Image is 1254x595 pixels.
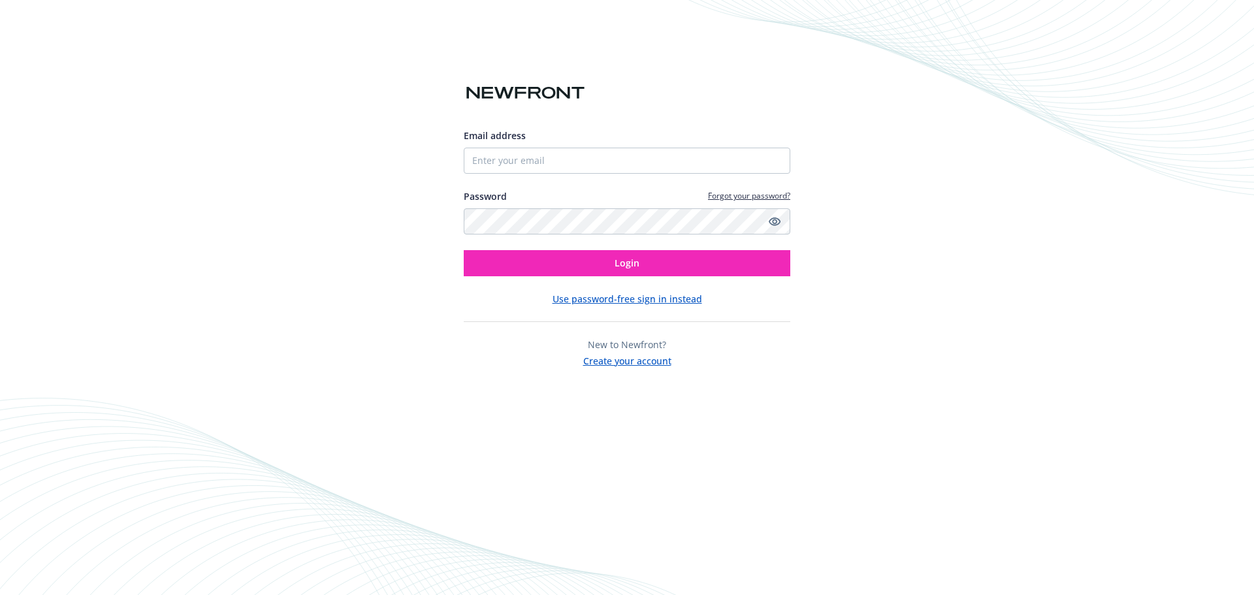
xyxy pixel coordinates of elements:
[708,190,790,201] a: Forgot your password?
[464,189,507,203] label: Password
[464,129,526,142] span: Email address
[464,208,790,234] input: Enter your password
[464,82,587,105] img: Newfront logo
[464,250,790,276] button: Login
[615,257,639,269] span: Login
[553,292,702,306] button: Use password-free sign in instead
[583,351,671,368] button: Create your account
[588,338,666,351] span: New to Newfront?
[767,214,782,229] a: Show password
[464,148,790,174] input: Enter your email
